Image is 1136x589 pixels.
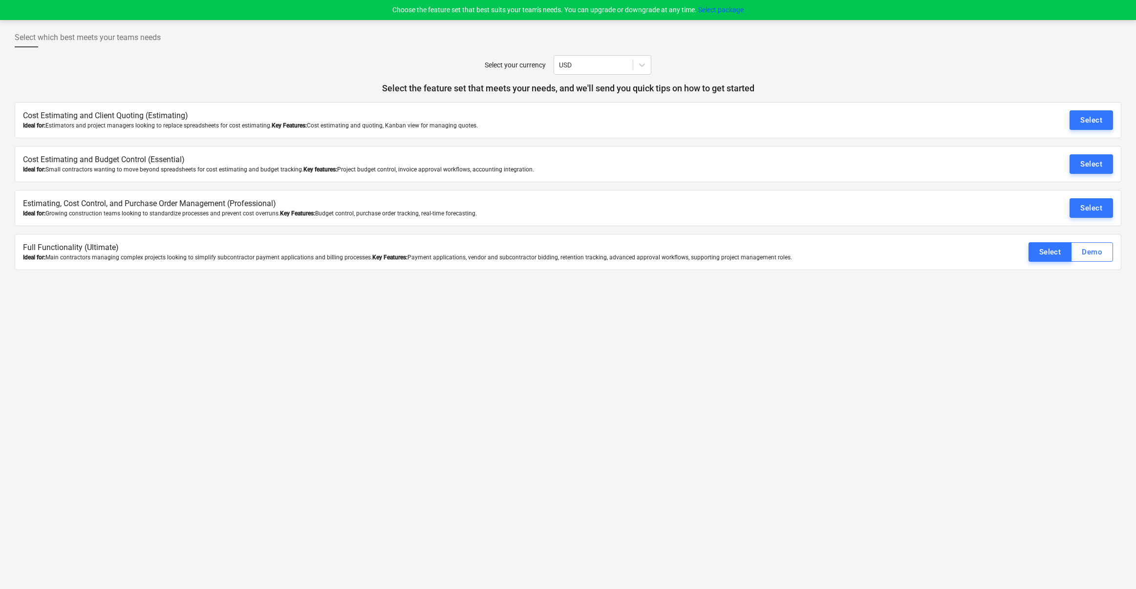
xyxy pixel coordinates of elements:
div: Small contractors wanting to move beyond spreadsheets for cost estimating and budget tracking. Pr... [23,166,931,174]
button: Select [1070,154,1113,174]
b: Ideal for: [23,122,45,129]
button: Select package [698,5,744,15]
button: Select [1070,110,1113,130]
div: Growing construction teams looking to standardize processes and prevent cost overruns. Budget con... [23,210,931,218]
b: Key Features: [372,254,407,261]
p: Choose the feature set that best suits your team's needs. You can upgrade or downgrade at any time. [392,5,744,15]
p: Select the feature set that meets your needs, and we'll send you quick tips on how to get started [15,83,1121,94]
div: Main contractors managing complex projects looking to simplify subcontractor payment applications... [23,253,931,262]
b: Ideal for: [23,166,45,173]
div: Select [1080,202,1102,214]
b: Ideal for: [23,254,45,261]
p: Cost Estimating and Client Quoting (Estimating) [23,110,931,122]
b: Ideal for: [23,210,45,217]
div: Select [1080,158,1102,170]
div: Estimators and project managers looking to replace spreadsheets for cost estimating. Cost estimat... [23,122,931,130]
div: Select [1039,246,1061,258]
b: Key Features: [280,210,315,217]
p: Cost Estimating and Budget Control (Essential) [23,154,931,166]
b: Key features: [303,166,337,173]
button: Select [1029,242,1072,262]
button: Select [1070,198,1113,218]
iframe: Chat Widget [1087,542,1136,589]
p: Estimating, Cost Control, and Purchase Order Management (Professional) [23,198,931,210]
span: Select which best meets your teams needs [15,32,161,43]
p: Full Functionality (Ultimate) [23,242,931,253]
b: Key Features: [272,122,307,129]
p: Select your currency [485,60,546,70]
div: Select [1080,114,1102,126]
button: Demo [1071,242,1113,262]
div: Demo [1082,246,1102,258]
